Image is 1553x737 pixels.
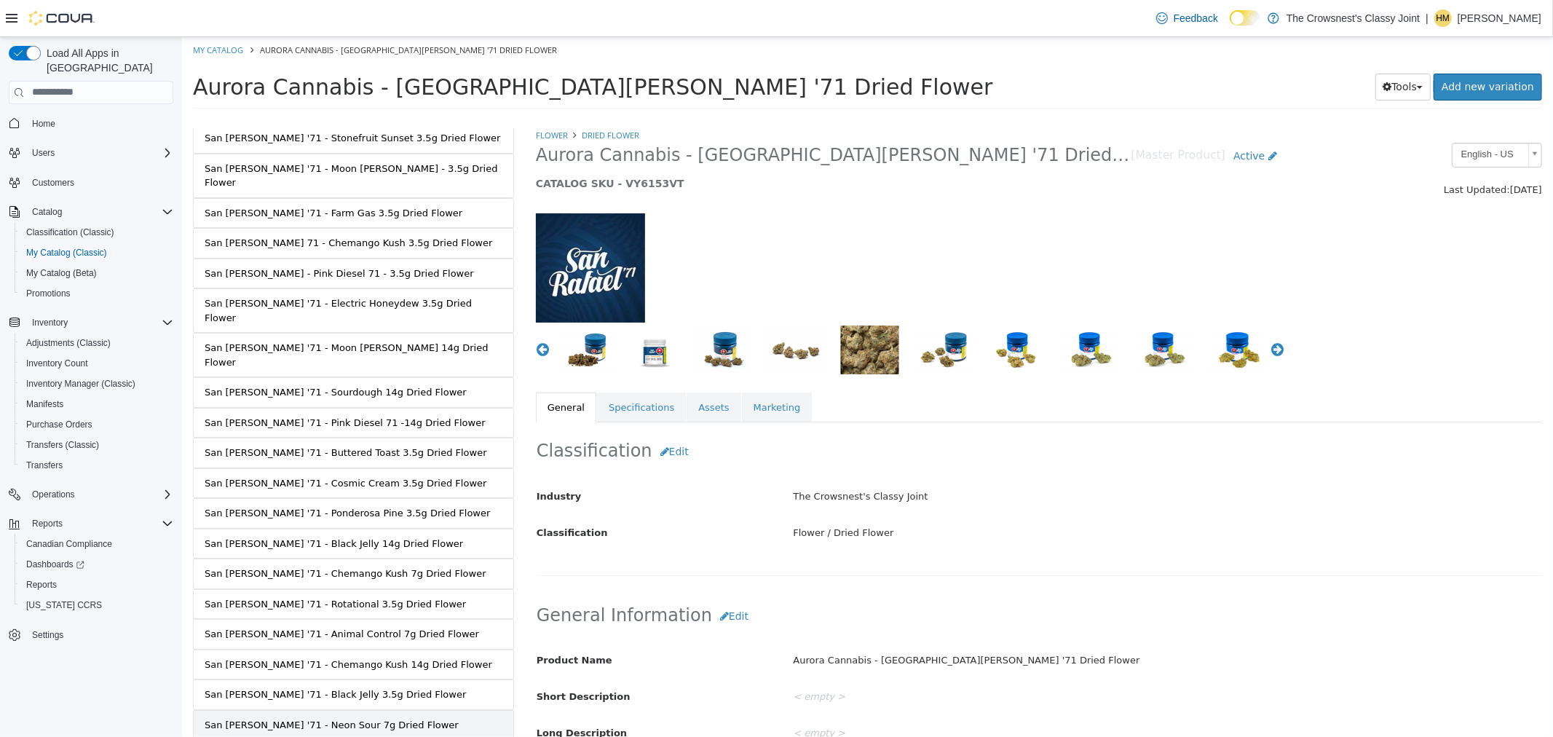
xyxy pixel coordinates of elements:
a: My Catalog (Beta) [20,264,103,282]
button: Reports [15,575,179,595]
div: < empty > [600,647,1370,673]
button: Inventory Count [15,353,179,374]
span: Catalog [32,206,62,218]
div: San [PERSON_NAME] '71 - Pink Diesel 71 -14g Dried Flower [23,379,304,393]
a: Customers [26,174,80,192]
div: Aurora Cannabis - [GEOGRAPHIC_DATA][PERSON_NAME] '71 Dried Flower [600,611,1370,636]
span: Feedback [1174,11,1218,25]
a: Inventory Manager (Classic) [20,375,141,393]
button: Catalog [26,203,68,221]
button: Previous [354,305,368,320]
a: My Catalog (Classic) [20,244,113,261]
a: Settings [26,626,69,644]
div: San [PERSON_NAME] '71 - Chemango Kush 7g Dried Flower [23,529,304,544]
button: Users [26,144,60,162]
div: San [PERSON_NAME] '71 - Rotational 3.5g Dried Flower [23,560,284,575]
button: Users [3,143,179,163]
a: English - US [1270,106,1360,130]
span: Transfers [26,460,63,471]
span: [US_STATE] CCRS [26,599,102,611]
span: Industry [355,454,400,465]
img: Cova [29,11,95,25]
button: Catalog [3,202,179,222]
span: Long Description [355,690,445,701]
span: English - US [1271,106,1340,129]
div: The Crowsnest's Classy Joint [600,447,1370,473]
a: Reports [20,576,63,594]
small: [Master Product] [949,113,1044,125]
a: Marketing [560,355,631,386]
button: My Catalog (Beta) [15,263,179,283]
span: [DATE] [1328,147,1360,158]
a: My Catalog [11,7,61,18]
button: Reports [3,513,179,534]
a: Transfers (Classic) [20,436,105,454]
span: Active [1051,113,1083,125]
button: Customers [3,172,179,193]
div: San [PERSON_NAME] '71 - Animal Control 7g Dried Flower [23,590,297,604]
a: Home [26,115,61,133]
span: Purchase Orders [26,419,92,430]
button: Transfers (Classic) [15,435,179,455]
div: San [PERSON_NAME] '71 - Electric Honeydew 3.5g Dried Flower [23,259,320,288]
a: [US_STATE] CCRS [20,596,108,614]
span: Purchase Orders [20,416,173,433]
button: Purchase Orders [15,414,179,435]
span: Load All Apps in [GEOGRAPHIC_DATA] [41,46,173,75]
span: Operations [26,486,173,503]
span: Inventory Manager (Classic) [26,378,135,390]
button: Canadian Compliance [15,534,179,554]
button: Tools [1193,36,1249,63]
a: Flower [354,92,386,103]
span: My Catalog (Beta) [20,264,173,282]
div: San [PERSON_NAME] 71 - Chemango Kush 3.5g Dried Flower [23,199,310,213]
div: San [PERSON_NAME] '71 - Chemango Kush 14g Dried Flower [23,620,310,635]
button: Classification (Classic) [15,222,179,243]
span: Inventory Count [26,358,88,369]
span: Classification [355,490,426,501]
div: San [PERSON_NAME] '71 - Farm Gas 3.5g Dried Flower [23,169,280,184]
button: [US_STATE] CCRS [15,595,179,615]
div: San [PERSON_NAME] '71 - Moon [PERSON_NAME] 14g Dried Flower [23,304,320,332]
div: San [PERSON_NAME] '71 - Black Jelly 14g Dried Flower [23,500,281,514]
div: < empty > [600,684,1370,709]
span: Customers [32,177,74,189]
a: Canadian Compliance [20,535,118,553]
p: | [1426,9,1428,27]
button: Adjustments (Classic) [15,333,179,353]
span: Inventory Manager (Classic) [20,375,173,393]
button: Edit [470,401,515,428]
span: Promotions [20,285,173,302]
a: Specifications [415,355,504,386]
button: Inventory Manager (Classic) [15,374,179,394]
button: Promotions [15,283,179,304]
h5: CATALOG SKU - VY6153VT [354,140,1103,153]
span: Settings [32,629,63,641]
button: Edit [530,566,574,593]
span: Last Updated: [1262,147,1328,158]
span: Operations [32,489,75,500]
span: Aurora Cannabis - [GEOGRAPHIC_DATA][PERSON_NAME] '71 Dried Flower [11,37,811,63]
span: Promotions [26,288,71,299]
span: Dashboards [26,559,84,570]
span: Aurora Cannabis - [GEOGRAPHIC_DATA][PERSON_NAME] '71 Dried Flower [78,7,375,18]
div: San [PERSON_NAME] '71 - Buttered Toast 3.5g Dried Flower [23,409,305,423]
button: My Catalog (Classic) [15,243,179,263]
button: Reports [26,515,68,532]
span: Users [26,144,173,162]
div: San [PERSON_NAME] '71 - Stonefruit Sunset 3.5g Dried Flower [23,94,318,109]
span: Classification (Classic) [20,224,173,241]
div: San [PERSON_NAME] '71 - Ponderosa Pine 3.5g Dried Flower [23,469,308,484]
button: Transfers [15,455,179,476]
span: Inventory [26,314,173,331]
div: Flower / Dried Flower [600,484,1370,509]
div: San [PERSON_NAME] '71 - Moon [PERSON_NAME] - 3.5g Dried Flower [23,125,320,153]
span: Settings [26,626,173,644]
button: Operations [26,486,81,503]
div: San [PERSON_NAME] '71 - Neon Sour 7g Dried Flower [23,681,277,695]
a: Feedback [1150,4,1224,33]
span: Inventory Count [20,355,173,372]
span: My Catalog (Classic) [26,247,107,259]
span: Classification (Classic) [26,226,114,238]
